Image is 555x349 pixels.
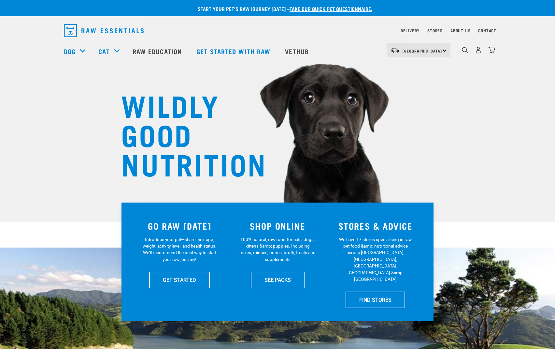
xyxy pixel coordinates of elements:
[403,50,442,52] span: [GEOGRAPHIC_DATA]
[346,292,405,308] a: FIND STORES
[488,47,495,53] img: home-icon@2x.png
[401,29,420,32] a: Delivery
[427,29,443,32] a: Stores
[121,90,251,178] h1: WILDLY GOOD NUTRITION
[239,236,316,263] p: 100% natural, raw food for cats, dogs, kittens &amp; puppies. Including mixes, minces, bones, bro...
[98,46,109,56] a: Cat
[135,221,225,231] h3: GO RAW [DATE]
[391,47,399,53] img: van-moving.png
[337,236,414,283] p: We have 17 stores specialising in raw pet food &amp; nutritional advice across [GEOGRAPHIC_DATA],...
[126,38,190,64] a: Raw Education
[462,47,468,53] img: home-icon-1@2x.png
[64,24,144,37] img: Raw Essentials Logo
[290,7,372,10] a: take our quick pet questionnaire.
[475,47,482,53] img: user.png
[149,272,210,288] a: GET STARTED
[190,38,278,64] a: Get started with Raw
[251,272,305,288] a: SEE PACKS
[278,38,317,64] a: Vethub
[233,221,323,231] h3: SHOP ONLINE
[450,29,470,32] a: About Us
[141,236,218,263] p: Introduce your pet—share their age, weight, activity level, and health status. We'll recommend th...
[478,29,496,32] a: Contact
[330,221,420,231] h3: STORES & ADVICE
[59,22,496,40] nav: dropdown navigation
[64,46,76,56] a: Dog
